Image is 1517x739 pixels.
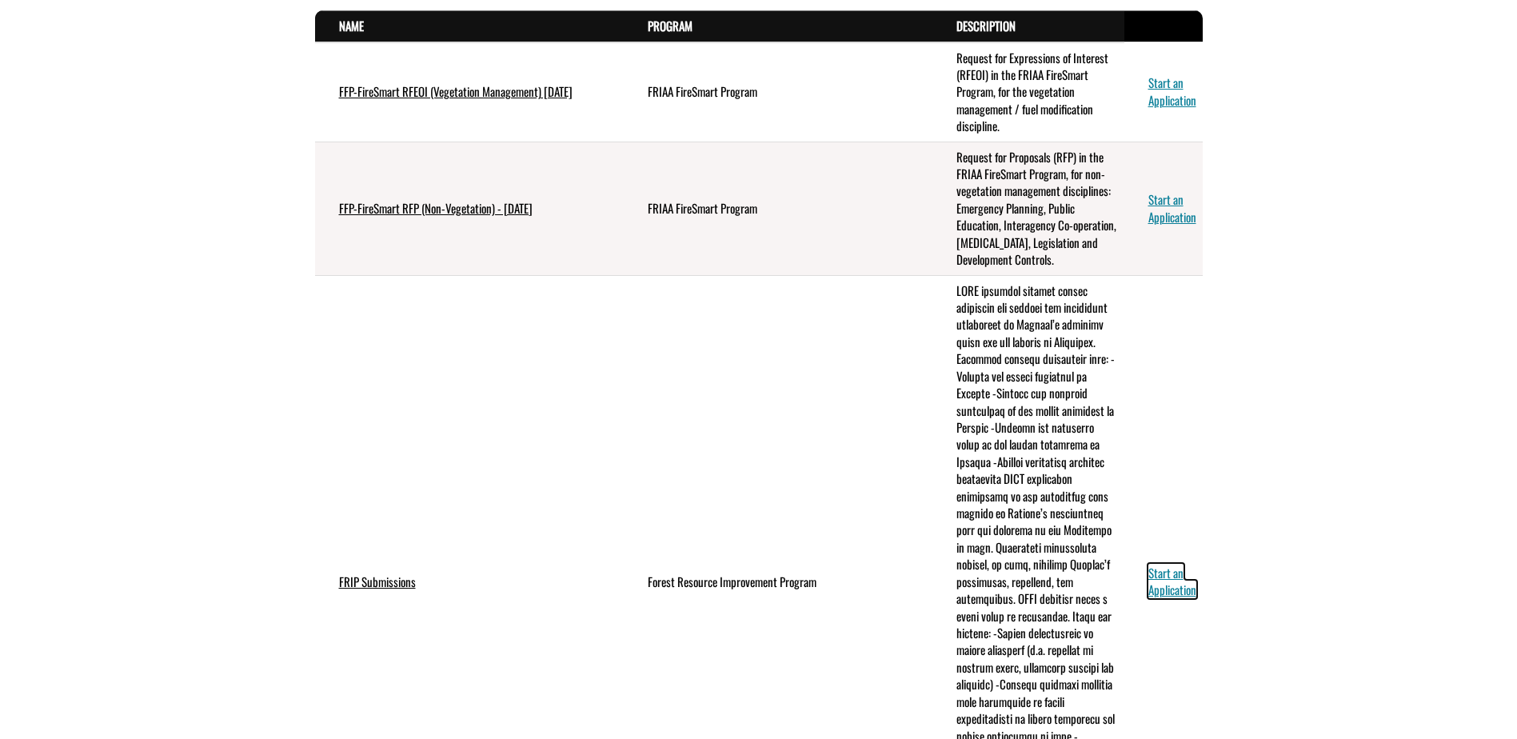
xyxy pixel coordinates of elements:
[339,82,573,100] a: FFP-FireSmart RFEOI (Vegetation Management) [DATE]
[339,17,364,34] a: Name
[315,42,624,142] td: FFP-FireSmart RFEOI (Vegetation Management) July 2025
[624,42,932,142] td: FRIAA FireSmart Program
[932,142,1124,275] td: Request for Proposals (RFP) in the FRIAA FireSmart Program, for non-vegetation management discipl...
[339,199,533,217] a: FFP-FireSmart RFP (Non-Vegetation) - [DATE]
[1148,74,1196,108] a: Start an Application
[624,142,932,275] td: FRIAA FireSmart Program
[648,17,693,34] a: Program
[1148,564,1196,598] a: Start an Application
[339,573,416,590] a: FRIP Submissions
[315,142,624,275] td: FFP-FireSmart RFP (Non-Vegetation) - July 2025
[956,17,1016,34] a: Description
[1148,190,1196,225] a: Start an Application
[932,42,1124,142] td: Request for Expressions of Interest (RFEOI) in the FRIAA FireSmart Program, for the vegetation ma...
